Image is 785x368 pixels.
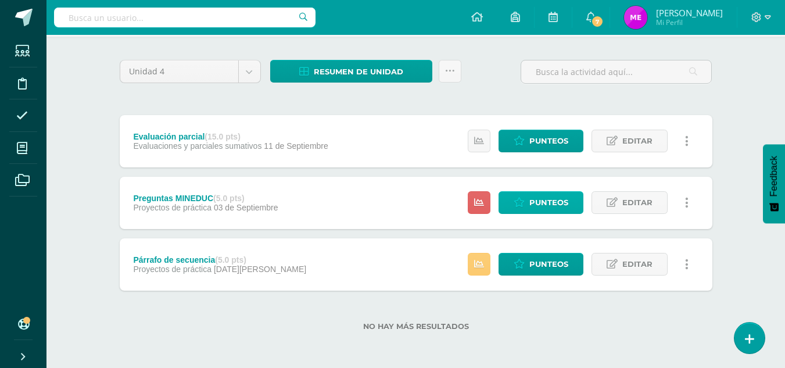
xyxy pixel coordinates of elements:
[499,191,583,214] a: Punteos
[54,8,316,27] input: Busca un usuario...
[264,141,328,151] span: 11 de Septiembre
[521,60,711,83] input: Busca la actividad aquí...
[499,130,583,152] a: Punteos
[622,253,653,275] span: Editar
[120,322,712,331] label: No hay más resultados
[769,156,779,196] span: Feedback
[133,132,328,141] div: Evaluación parcial
[499,253,583,276] a: Punteos
[529,130,568,152] span: Punteos
[205,132,240,141] strong: (15.0 pts)
[133,141,261,151] span: Evaluaciones y parciales sumativos
[133,255,306,265] div: Párrafo de secuencia
[214,203,278,212] span: 03 de Septiembre
[133,194,278,203] div: Preguntas MINEDUC
[133,203,212,212] span: Proyectos de práctica
[213,194,245,203] strong: (5.0 pts)
[129,60,230,83] span: Unidad 4
[529,192,568,213] span: Punteos
[622,130,653,152] span: Editar
[656,17,723,27] span: Mi Perfil
[591,15,604,28] span: 7
[215,255,246,265] strong: (5.0 pts)
[763,144,785,223] button: Feedback - Mostrar encuesta
[314,61,403,83] span: Resumen de unidad
[656,7,723,19] span: [PERSON_NAME]
[133,265,212,274] span: Proyectos de práctica
[624,6,647,29] img: f0e654219e4525b0f5d703f555697591.png
[120,60,260,83] a: Unidad 4
[270,60,432,83] a: Resumen de unidad
[214,265,306,274] span: [DATE][PERSON_NAME]
[622,192,653,213] span: Editar
[529,253,568,275] span: Punteos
